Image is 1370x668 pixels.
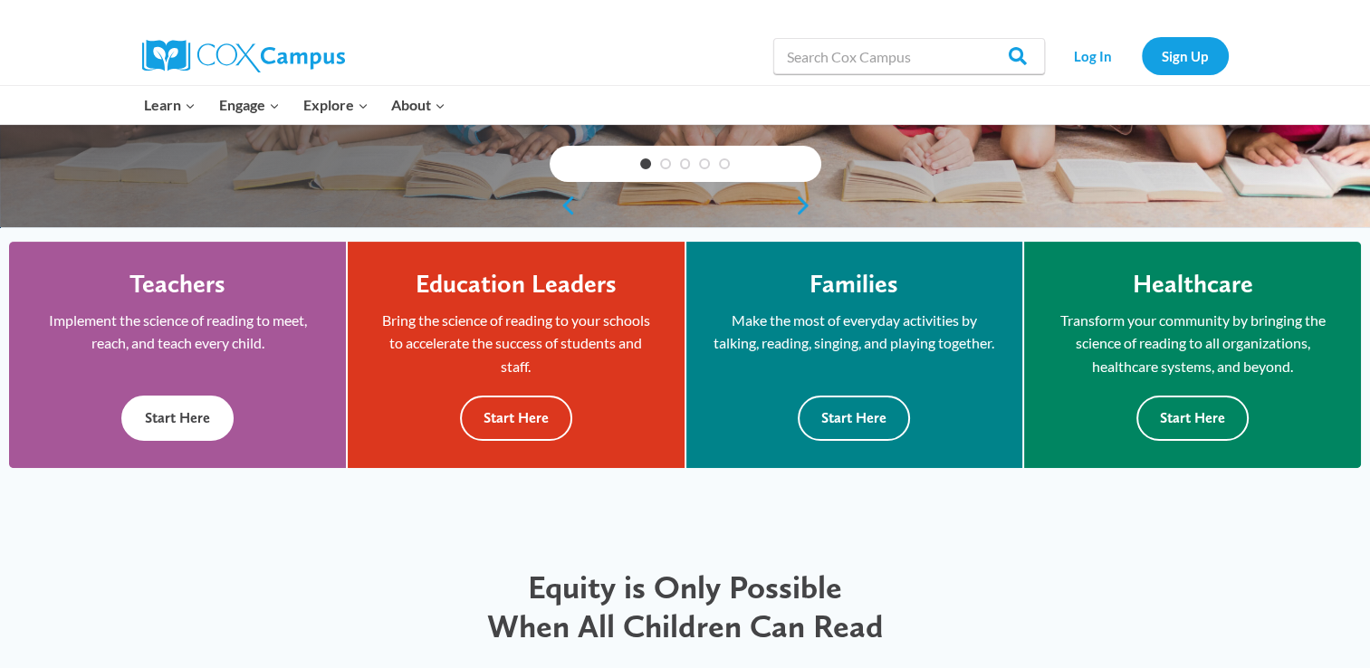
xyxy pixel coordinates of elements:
[133,86,208,124] button: Child menu of Learn
[348,242,684,468] a: Education Leaders Bring the science of reading to your schools to accelerate the success of stude...
[1024,242,1361,468] a: Healthcare Transform your community by bringing the science of reading to all organizations, heal...
[487,568,884,645] span: Equity is Only Possible When All Children Can Read
[550,195,577,216] a: previous
[680,158,691,169] a: 3
[121,396,234,440] button: Start Here
[798,396,910,440] button: Start Here
[773,38,1045,74] input: Search Cox Campus
[686,242,1022,468] a: Families Make the most of everyday activities by talking, reading, singing, and playing together....
[460,396,572,440] button: Start Here
[416,269,617,300] h4: Education Leaders
[375,309,656,378] p: Bring the science of reading to your schools to accelerate the success of students and staff.
[142,40,345,72] img: Cox Campus
[292,86,380,124] button: Child menu of Explore
[1142,37,1229,74] a: Sign Up
[207,86,292,124] button: Child menu of Engage
[9,242,346,468] a: Teachers Implement the science of reading to meet, reach, and teach every child. Start Here
[129,269,225,300] h4: Teachers
[379,86,457,124] button: Child menu of About
[36,309,319,355] p: Implement the science of reading to meet, reach, and teach every child.
[794,195,821,216] a: next
[1136,396,1249,440] button: Start Here
[699,158,710,169] a: 4
[810,269,898,300] h4: Families
[1051,309,1334,378] p: Transform your community by bringing the science of reading to all organizations, healthcare syst...
[719,158,730,169] a: 5
[550,187,821,224] div: content slider buttons
[1054,37,1133,74] a: Log In
[640,158,651,169] a: 1
[1132,269,1252,300] h4: Healthcare
[1054,37,1229,74] nav: Secondary Navigation
[714,309,995,355] p: Make the most of everyday activities by talking, reading, singing, and playing together.
[660,158,671,169] a: 2
[133,86,457,124] nav: Primary Navigation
